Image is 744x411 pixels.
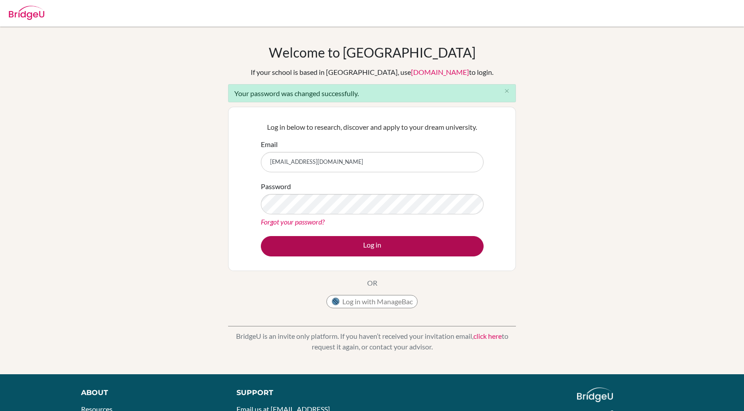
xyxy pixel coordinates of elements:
[251,67,493,78] div: If your school is based in [GEOGRAPHIC_DATA], use to login.
[261,122,484,132] p: Log in below to research, discover and apply to your dream university.
[261,236,484,256] button: Log in
[9,6,44,20] img: Bridge-U
[367,278,377,288] p: OR
[269,44,476,60] h1: Welcome to [GEOGRAPHIC_DATA]
[577,388,613,402] img: logo_white@2x-f4f0deed5e89b7ecb1c2cc34c3e3d731f90f0f143d5ea2071677605dd97b5244.png
[236,388,362,398] div: Support
[504,88,510,94] i: close
[261,181,291,192] label: Password
[228,331,516,352] p: BridgeU is an invite only platform. If you haven’t received your invitation email, to request it ...
[411,68,469,76] a: [DOMAIN_NAME]
[261,217,325,226] a: Forgot your password?
[326,295,418,308] button: Log in with ManageBac
[261,139,278,150] label: Email
[498,85,515,98] button: Close
[81,388,217,398] div: About
[228,84,516,102] div: Your password was changed successfully.
[473,332,502,340] a: click here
